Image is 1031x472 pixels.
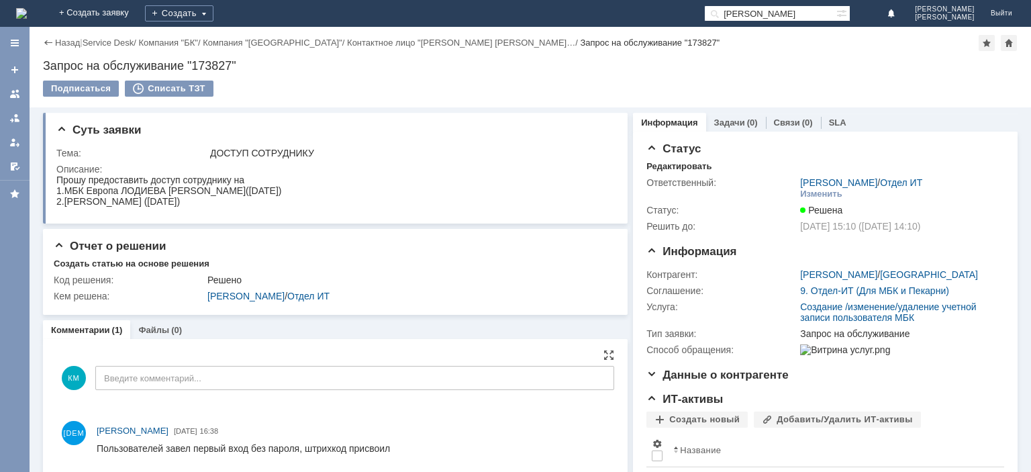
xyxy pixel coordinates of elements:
div: Ответственный: [646,177,797,188]
span: Решена [800,205,842,216]
a: Service Desk [83,38,134,48]
div: Решено [207,275,609,285]
div: Кем решена: [54,291,205,301]
div: (0) [802,117,813,128]
div: Соглашение: [646,285,797,296]
div: Статус: [646,205,797,216]
span: [PERSON_NAME] [915,5,975,13]
a: [PERSON_NAME] [97,424,168,438]
div: Запрос на обслуживание "173827" [580,38,720,48]
div: ДОСТУП СОТРУДНИКУ [210,148,609,158]
div: Запрос на обслуживание [800,328,997,339]
div: / [800,177,922,188]
span: Отчет о решении [54,240,166,252]
div: Способ обращения: [646,344,797,355]
span: 16:38 [200,427,219,435]
div: / [800,269,978,280]
span: Данные о контрагенте [646,369,789,381]
div: (0) [747,117,758,128]
a: Мои согласования [4,156,26,177]
a: [GEOGRAPHIC_DATA] [880,269,978,280]
span: Суть заявки [56,124,141,136]
span: [DATE] [174,427,197,435]
div: На всю страницу [603,350,614,361]
div: Описание: [56,164,611,175]
a: Комментарии [51,325,110,335]
a: Компания "БК" [138,38,197,48]
a: Файлы [138,325,169,335]
img: logo [16,8,27,19]
a: Создание /изменение/удаление учетной записи пользователя МБК [800,301,976,323]
a: Связи [774,117,800,128]
a: Контактное лицо "[PERSON_NAME] [PERSON_NAME]… [347,38,575,48]
span: Расширенный поиск [836,6,850,19]
div: / [207,291,609,301]
span: [DATE] 15:10 ([DATE] 14:10) [800,221,920,232]
a: Компания "[GEOGRAPHIC_DATA]" [203,38,342,48]
div: Решить до: [646,221,797,232]
a: Отдел ИТ [880,177,922,188]
a: [PERSON_NAME] [207,291,285,301]
div: Редактировать [646,161,711,172]
a: [PERSON_NAME] [800,269,877,280]
div: Добавить в избранное [979,35,995,51]
span: [PERSON_NAME] [915,13,975,21]
div: Контрагент: [646,269,797,280]
div: / [83,38,139,48]
a: Отдел ИТ [287,291,330,301]
div: (0) [171,325,182,335]
span: КМ [62,366,86,390]
a: SLA [829,117,846,128]
a: Заявки на командах [4,83,26,105]
a: Информация [641,117,697,128]
a: 9. Отдел-ИТ (Для МБК и Пекарни) [800,285,949,296]
div: Код решения: [54,275,205,285]
span: Информация [646,245,736,258]
div: Тип заявки: [646,328,797,339]
span: Статус [646,142,701,155]
div: | [80,37,82,47]
span: Настройки [652,438,662,449]
a: Мои заявки [4,132,26,153]
div: Сделать домашней страницей [1001,35,1017,51]
div: Тема: [56,148,207,158]
div: Создать статью на основе решения [54,258,209,269]
a: Заявки в моей ответственности [4,107,26,129]
a: Создать заявку [4,59,26,81]
div: Услуга: [646,301,797,312]
div: / [138,38,203,48]
div: / [203,38,347,48]
div: Создать [145,5,213,21]
div: / [347,38,580,48]
div: (1) [112,325,123,335]
a: Назад [55,38,80,48]
a: Задачи [714,117,745,128]
th: Название [668,433,993,467]
span: [PERSON_NAME] [97,426,168,436]
a: Перейти на домашнюю страницу [16,8,27,19]
div: Название [680,445,721,455]
span: ИТ-активы [646,393,723,406]
a: [PERSON_NAME] [800,177,877,188]
div: Запрос на обслуживание "173827" [43,59,1018,73]
img: Витрина услуг.png [800,344,890,355]
div: Изменить [800,189,842,199]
